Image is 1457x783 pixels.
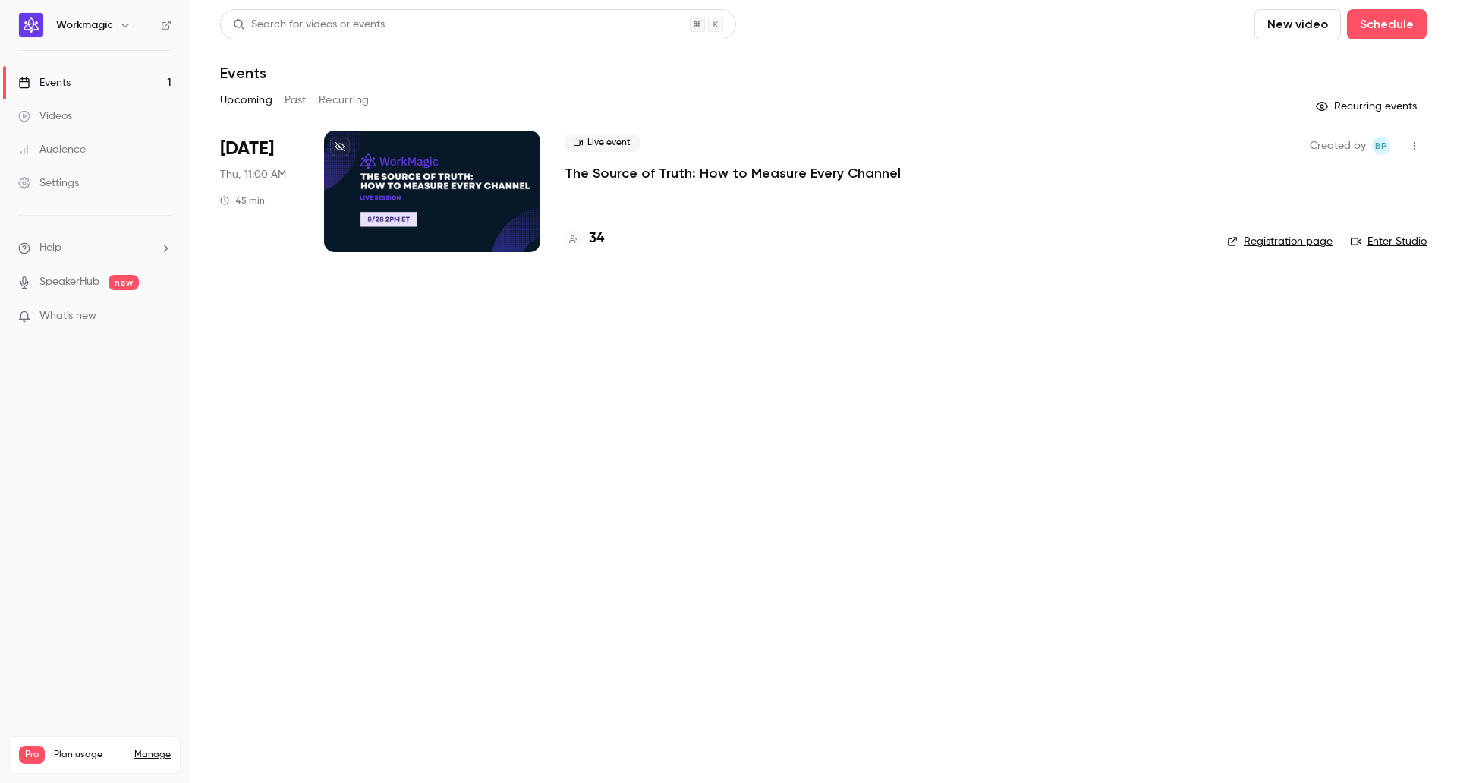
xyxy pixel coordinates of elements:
span: Live event [565,134,640,152]
h6: Workmagic [56,17,113,33]
a: The Source of Truth: How to Measure Every Channel [565,164,901,182]
span: Help [39,240,61,256]
span: Thu, 11:00 AM [220,167,286,182]
a: Registration page [1227,234,1333,249]
li: help-dropdown-opener [18,240,172,256]
div: Videos [18,109,72,124]
span: Pro [19,746,45,764]
span: What's new [39,308,96,324]
button: Recurring [319,88,370,112]
div: Search for videos or events [233,17,385,33]
span: Brian Plant [1372,137,1390,155]
div: Events [18,75,71,90]
a: Manage [134,749,171,761]
button: Past [285,88,307,112]
button: Upcoming [220,88,272,112]
h1: Events [220,64,266,82]
img: Workmagic [19,13,43,37]
button: Schedule [1347,9,1427,39]
button: New video [1254,9,1341,39]
button: Recurring events [1309,94,1427,118]
span: Plan usage [54,749,125,761]
span: Created by [1310,137,1366,155]
span: new [109,275,139,290]
span: BP [1375,137,1387,155]
span: [DATE] [220,137,274,161]
div: Audience [18,142,86,157]
a: Enter Studio [1351,234,1427,249]
div: Settings [18,175,79,191]
div: 45 min [220,194,265,207]
h4: 34 [589,229,604,249]
a: 34 [565,229,604,249]
a: SpeakerHub [39,274,99,290]
div: Aug 28 Thu, 11:00 AM (America/Los Angeles) [220,131,300,252]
